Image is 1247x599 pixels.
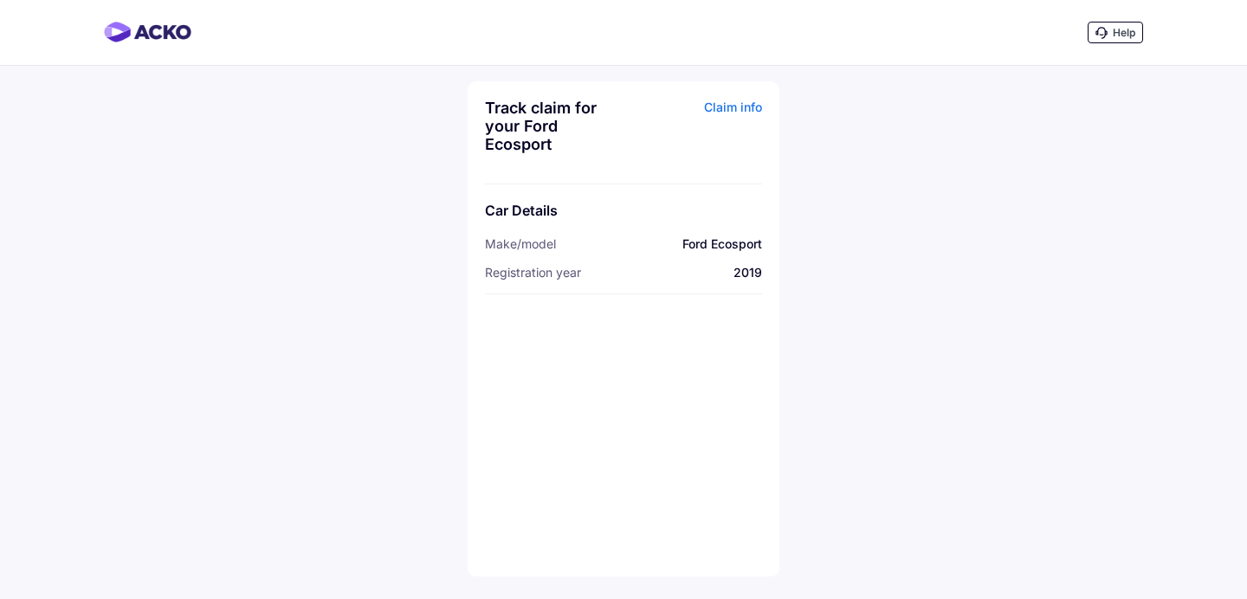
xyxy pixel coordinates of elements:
div: Track claim for your Ford Ecosport [485,99,619,153]
span: 2019 [733,265,762,280]
img: horizontal-gradient.png [104,22,191,42]
span: Registration year [485,265,581,280]
div: Car Details [485,202,762,219]
div: Claim info [628,99,762,166]
span: Ford Ecosport [682,236,762,251]
span: Make/model [485,236,556,251]
span: Help [1113,26,1135,39]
